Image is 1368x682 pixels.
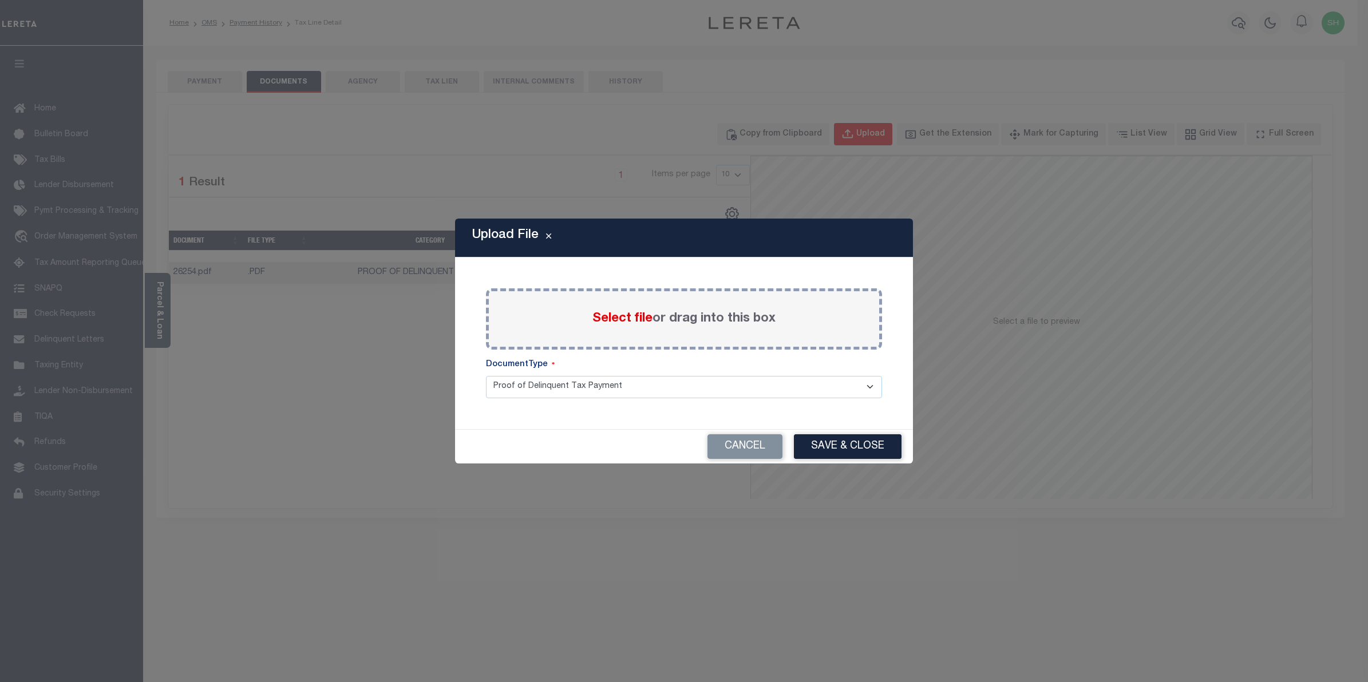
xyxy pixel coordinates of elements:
[539,231,559,245] button: Close
[592,312,653,325] span: Select file
[794,434,902,459] button: Save & Close
[592,310,776,328] label: or drag into this box
[707,434,782,459] button: Cancel
[486,359,555,371] label: DocumentType
[472,228,539,243] h5: Upload File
